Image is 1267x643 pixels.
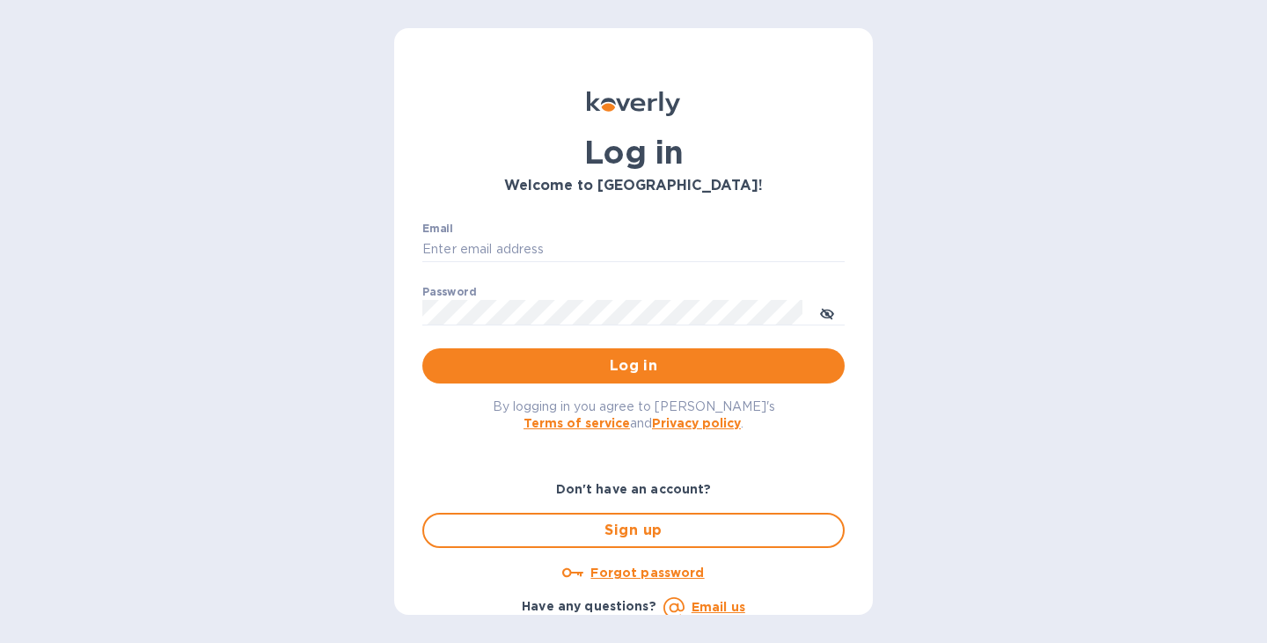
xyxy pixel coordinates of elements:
[422,348,845,384] button: Log in
[590,566,704,580] u: Forgot password
[438,520,829,541] span: Sign up
[556,482,712,496] b: Don't have an account?
[422,223,453,234] label: Email
[422,513,845,548] button: Sign up
[436,355,831,376] span: Log in
[692,600,745,614] a: Email us
[422,134,845,171] h1: Log in
[422,178,845,194] h3: Welcome to [GEOGRAPHIC_DATA]!
[493,399,775,430] span: By logging in you agree to [PERSON_NAME]'s and .
[422,287,476,297] label: Password
[524,416,630,430] a: Terms of service
[587,91,680,116] img: Koverly
[652,416,741,430] a: Privacy policy
[809,295,845,330] button: toggle password visibility
[422,237,845,263] input: Enter email address
[522,599,656,613] b: Have any questions?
